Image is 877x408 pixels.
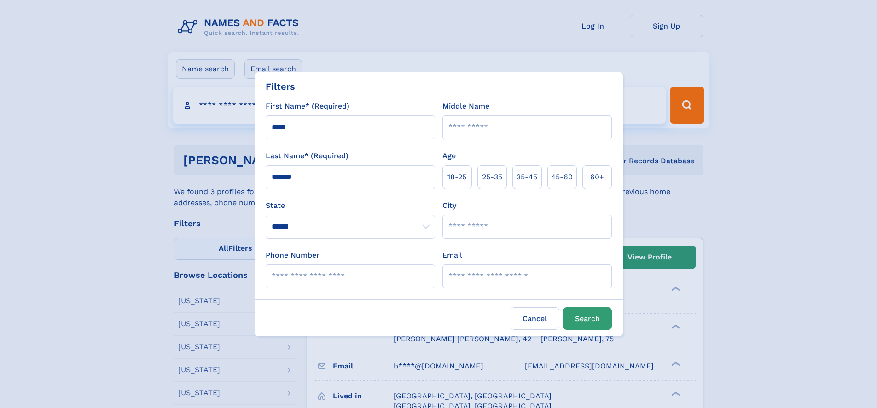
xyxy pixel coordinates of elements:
[266,80,295,93] div: Filters
[442,101,489,112] label: Middle Name
[447,172,466,183] span: 18‑25
[517,172,537,183] span: 35‑45
[442,250,462,261] label: Email
[563,307,612,330] button: Search
[442,150,456,161] label: Age
[266,101,349,112] label: First Name* (Required)
[266,200,435,211] label: State
[590,172,604,183] span: 60+
[482,172,502,183] span: 25‑35
[551,172,573,183] span: 45‑60
[266,250,319,261] label: Phone Number
[266,150,348,161] label: Last Name* (Required)
[442,200,456,211] label: City
[511,307,559,330] label: Cancel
